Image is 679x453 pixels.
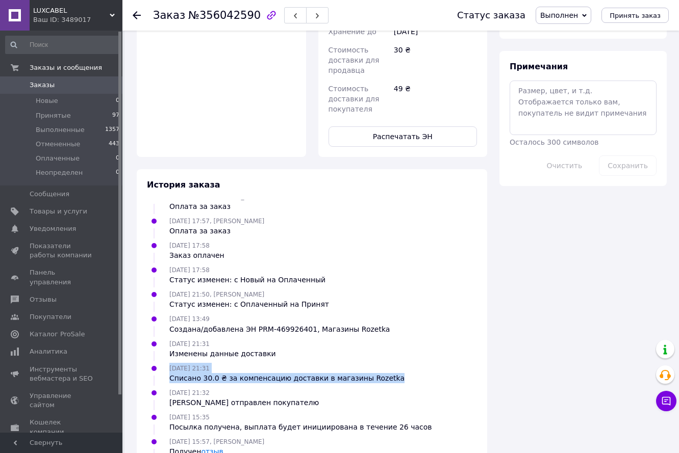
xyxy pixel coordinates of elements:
div: Изменены данные доставки [169,349,276,359]
span: Сообщения [30,190,69,199]
div: Статус заказа [457,10,525,20]
span: Аналитика [30,347,67,356]
span: 1357 [105,125,119,135]
span: [DATE] 17:51, [PERSON_NAME] [169,193,264,200]
span: Кошелек компании [30,418,94,436]
span: Уведомления [30,224,76,233]
span: Новые [36,96,58,105]
button: Распечатать ЭН [329,126,477,147]
span: 0 [116,168,119,177]
div: Оплата за заказ [169,201,264,211]
span: [DATE] 15:35 [169,414,210,421]
div: Списано 30.0 ₴ за компенсацию доставки в магазины Rozetka [169,373,405,383]
span: 97 [112,111,119,120]
span: LUXCABEL [33,6,110,15]
span: Выполненные [36,125,85,135]
span: Оплаченные [36,154,80,163]
span: [DATE] 21:32 [169,389,210,396]
span: [DATE] 17:58 [169,267,210,274]
span: 0 [116,96,119,105]
span: Принятые [36,111,71,120]
span: Управление сайтом [30,391,94,410]
div: Оплата за заказ [169,226,264,236]
span: №356042590 [188,9,261,21]
span: Покупатели [30,312,71,322]
span: Каталог ProSale [30,330,85,339]
span: [DATE] 17:58 [169,242,210,249]
button: Чат с покупателем [656,391,676,411]
span: [DATE] 17:57, [PERSON_NAME] [169,218,264,225]
span: Отзывы [30,295,57,304]
span: [DATE] 21:31 [169,365,210,372]
span: [DATE] 21:31 [169,340,210,348]
span: 443 [109,140,119,149]
span: [DATE] 13:49 [169,315,210,323]
span: Товары и услуги [30,207,87,216]
span: Выполнен [540,11,578,19]
button: Принять заказ [601,8,669,23]
div: Посылка получена, выплата будет инициирована в течение 26 часов [169,422,432,432]
span: 0 [116,154,119,163]
input: Поиск [5,36,120,54]
div: [PERSON_NAME] отправлен покупателю [169,397,319,408]
span: Отмененные [36,140,80,149]
span: Инструменты вебмастера и SEO [30,365,94,383]
div: Ваш ID: 3489017 [33,15,122,24]
span: [DATE] 15:57, [PERSON_NAME] [169,438,264,445]
span: Заказы и сообщения [30,63,102,72]
span: Осталось 300 символов [510,138,598,146]
div: [DATE] [392,22,479,41]
span: Примечания [510,62,568,71]
span: Принять заказ [610,12,661,19]
span: Стоимость доставки для продавца [329,46,380,74]
span: Хранение до [329,28,376,36]
div: 49 ₴ [392,79,479,118]
span: История заказа [147,180,220,190]
div: Вернуться назад [133,10,141,20]
span: Показатели работы компании [30,242,94,260]
div: Статус изменен: с Новый на Оплаченный [169,275,325,285]
span: Заказы [30,81,55,90]
span: Стоимость доставки для покупателя [329,85,380,113]
span: Неопределен [36,168,83,177]
div: 30 ₴ [392,41,479,79]
span: Панель управления [30,268,94,286]
div: Заказ оплачен [169,250,224,260]
span: Заказ [153,9,185,21]
span: [DATE] 21:50, [PERSON_NAME] [169,291,264,298]
div: Статус изменен: с Оплаченный на Принят [169,299,329,309]
div: Создана/добавлена ЭН PRM-469926401, Магазины Rozetka [169,324,390,334]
